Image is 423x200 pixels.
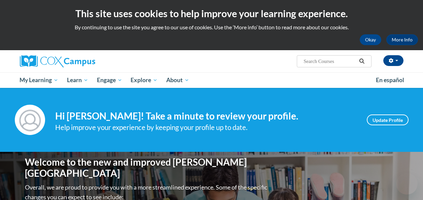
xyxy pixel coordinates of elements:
[386,34,418,45] a: More Info
[303,57,357,65] input: Search Courses
[367,114,409,125] a: Update Profile
[357,57,367,65] button: Search
[5,7,418,20] h2: This site uses cookies to help improve your learning experience.
[20,76,58,84] span: My Learning
[376,76,404,84] span: En español
[396,173,418,195] iframe: Button to launch messaging window
[15,72,409,88] div: Main menu
[55,122,357,133] div: Help improve your experience by keeping your profile up to date.
[5,24,418,31] p: By continuing to use the site you agree to our use of cookies. Use the ‘More info’ button to read...
[372,73,409,87] a: En español
[97,76,122,84] span: Engage
[55,110,357,122] h4: Hi [PERSON_NAME]! Take a minute to review your profile.
[126,72,162,88] a: Explore
[15,72,63,88] a: My Learning
[63,72,93,88] a: Learn
[20,55,95,67] img: Cox Campus
[360,34,381,45] button: Okay
[67,76,88,84] span: Learn
[20,55,141,67] a: Cox Campus
[166,76,189,84] span: About
[383,55,403,66] button: Account Settings
[15,105,45,135] img: Profile Image
[93,72,127,88] a: Engage
[25,157,269,179] h1: Welcome to the new and improved [PERSON_NAME][GEOGRAPHIC_DATA]
[131,76,157,84] span: Explore
[162,72,193,88] a: About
